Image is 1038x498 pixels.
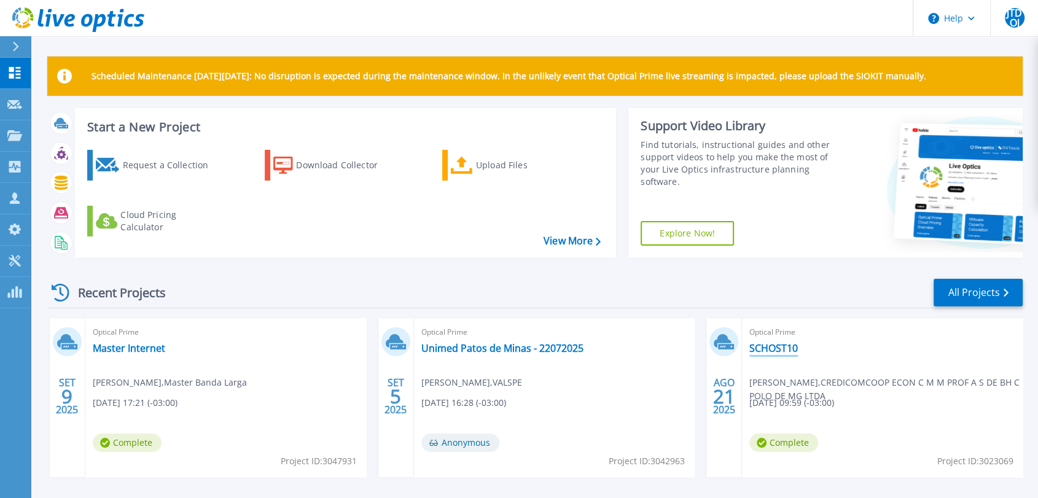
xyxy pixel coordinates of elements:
span: [PERSON_NAME] , Master Banda Larga [93,376,247,389]
span: Optical Prime [421,325,687,339]
a: All Projects [934,279,1023,306]
span: 9 [61,391,72,402]
span: [DATE] 09:59 (-03:00) [749,396,834,410]
span: JTDOJ [1005,8,1024,28]
span: 21 [713,391,735,402]
span: [DATE] 17:21 (-03:00) [93,396,178,410]
span: [PERSON_NAME] , CREDICOMCOOP ECON C M M PROF A S DE BH C POLO DE MG LTDA [749,376,1023,403]
span: Project ID: 3042963 [609,454,685,468]
h3: Start a New Project [87,120,600,134]
div: Download Collector [296,153,394,177]
a: Download Collector [265,150,402,181]
div: Cloud Pricing Calculator [120,209,219,233]
span: [DATE] 16:28 (-03:00) [421,396,506,410]
a: Upload Files [442,150,579,181]
a: Explore Now! [641,221,734,246]
a: SCHOST10 [749,342,798,354]
a: Master Internet [93,342,165,354]
span: Anonymous [421,434,499,452]
div: Find tutorials, instructional guides and other support videos to help you make the most of your L... [641,139,840,188]
span: 5 [390,391,401,402]
span: Project ID: 3047931 [281,454,357,468]
a: Cloud Pricing Calculator [87,206,224,236]
div: Recent Projects [47,278,182,308]
div: SET 2025 [384,374,407,419]
a: Request a Collection [87,150,224,181]
span: Optical Prime [749,325,1015,339]
span: Complete [749,434,818,452]
span: [PERSON_NAME] , VALSPE [421,376,522,389]
span: Project ID: 3023069 [937,454,1013,468]
div: SET 2025 [55,374,79,419]
a: View More [544,235,601,247]
p: Scheduled Maintenance [DATE][DATE]: No disruption is expected during the maintenance window. In t... [92,71,926,81]
div: Request a Collection [122,153,220,177]
a: Unimed Patos de Minas - 22072025 [421,342,583,354]
div: Upload Files [476,153,574,177]
div: Support Video Library [641,118,840,134]
span: Complete [93,434,162,452]
span: Optical Prime [93,325,359,339]
div: AGO 2025 [712,374,736,419]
